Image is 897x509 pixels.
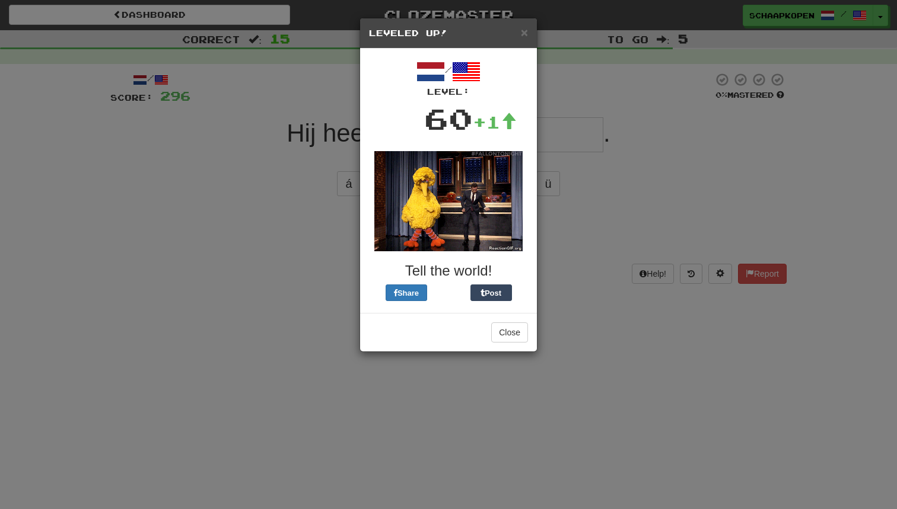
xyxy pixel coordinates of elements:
[473,110,517,134] div: +1
[369,27,528,39] h5: Leveled Up!
[386,284,427,301] button: Share
[369,263,528,278] h3: Tell the world!
[369,86,528,98] div: Level:
[491,322,528,342] button: Close
[374,151,523,251] img: big-bird-dfe9672fae860091fcf6a06443af7cad9ede96569e196c6f5e6e39cc9ba8cdde.gif
[521,26,528,39] button: Close
[521,25,528,39] span: ×
[369,57,528,98] div: /
[470,284,512,301] button: Post
[427,284,470,301] iframe: X Post Button
[424,98,473,139] div: 60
